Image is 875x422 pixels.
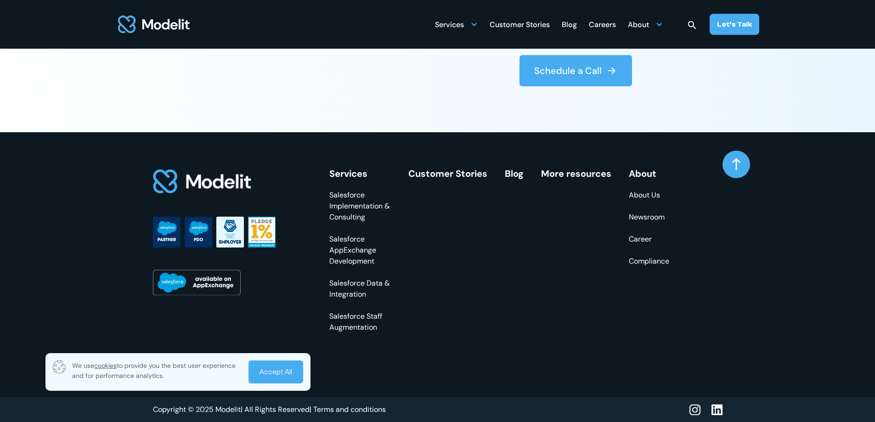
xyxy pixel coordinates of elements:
span: | [310,405,311,414]
div: Services [435,15,478,33]
div: Schedule a Call [534,64,602,77]
span: cookies [94,361,117,370]
img: arrow right [606,65,617,76]
img: linkedin icon [711,404,723,416]
a: Blog [562,15,577,33]
a: Careers [589,15,616,33]
a: Career [629,234,669,245]
a: Accept All [248,360,303,383]
a: home [116,10,192,39]
a: Customer Stories [408,168,487,180]
div: Services [329,169,391,179]
a: Salesforce AppExchange Development [329,234,391,267]
img: modelit logo [116,10,192,39]
div: About [629,169,669,179]
span: All Rights Reserved [244,405,310,414]
div: Let’s Talk [717,19,752,29]
span: | [241,405,243,414]
a: Customer Stories [490,15,550,33]
div: About [628,17,649,34]
a: More resources [541,168,611,180]
img: arrow up [732,158,740,171]
a: Salesforce Staff Augmentation [329,311,391,333]
a: Terms and conditions [313,405,386,415]
a: Blog [505,168,524,180]
a: Let’s Talk [710,14,759,35]
a: Compliance [629,256,669,267]
img: footer logo [153,169,252,195]
div: Services [435,17,464,34]
div: Blog [562,17,577,34]
a: Newsroom [629,212,669,223]
a: Salesforce Data & Integration [329,278,391,300]
div: Customer Stories [490,17,550,34]
div: Careers [589,17,616,34]
div: Copyright © 2025 Modelit [153,405,311,415]
button: Schedule a Call [519,55,632,86]
img: instagram icon [689,404,700,416]
p: We use to provide you the best user experience and for performance analytics. [72,360,242,381]
a: Salesforce Implementation & Consulting [329,190,391,223]
div: About [628,15,663,33]
a: About Us [629,190,669,201]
